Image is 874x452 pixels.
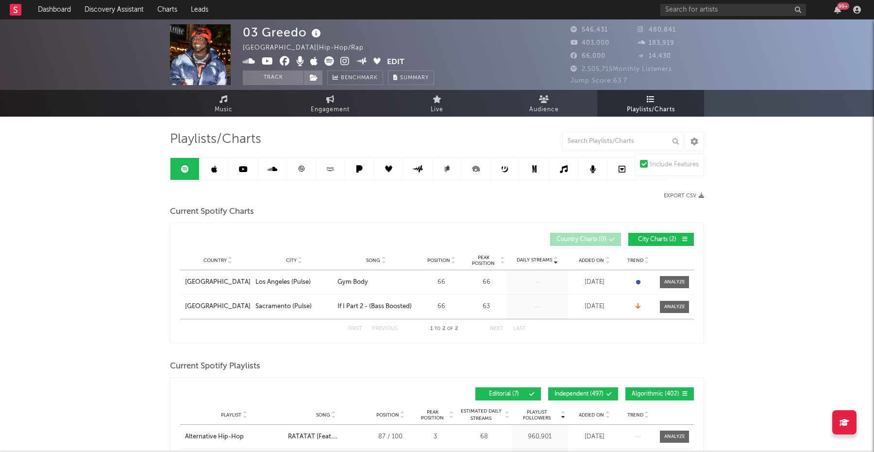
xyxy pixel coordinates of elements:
span: Country Charts ( 0 ) [556,237,606,243]
div: 66 [468,278,504,287]
a: Audience [490,90,597,117]
a: Engagement [277,90,384,117]
span: Daily Streams [517,257,552,264]
div: [GEOGRAPHIC_DATA] | Hip-Hop/Rap [243,42,375,54]
span: Peak Position [417,409,448,421]
span: 66,000 [571,53,605,59]
button: First [348,326,362,331]
div: 99 + [837,2,849,10]
div: 66 [420,302,463,312]
span: 403,000 [571,40,609,46]
div: 1 2 2 [417,323,471,335]
span: Audience [529,104,559,116]
button: Independent(497) [548,387,618,400]
span: Trend [627,258,643,263]
div: [DATE] [570,278,619,287]
div: 960,901 [514,432,565,442]
span: Position [427,258,450,263]
div: Include Features [650,159,699,171]
div: Sacramento (Pulse) [255,302,312,312]
button: 99+ [834,6,841,14]
span: Playlist Followers [514,409,559,421]
div: 68 [458,432,509,442]
span: Added On [579,258,604,263]
span: Country [203,258,227,263]
span: to [435,327,440,331]
span: 14,430 [638,53,671,59]
span: Benchmark [341,72,378,84]
a: If I Part 2 - (Bass Boosted) [337,302,415,312]
div: Gym Body [337,278,368,287]
span: City [286,258,297,263]
span: Independent ( 497 ) [555,391,604,397]
span: 2,505,715 Monthly Listeners [571,66,672,72]
span: Playlists/Charts [170,134,261,145]
span: Summary [400,75,429,81]
span: Position [376,412,399,418]
a: Gym Body [337,278,415,287]
div: 63 [468,302,504,312]
div: [DATE] [570,302,619,312]
button: Export CSV [664,193,704,199]
span: Current Spotify Playlists [170,361,260,372]
div: 66 [420,278,463,287]
button: Summary [388,70,434,85]
span: Song [366,258,380,263]
span: Estimated Daily Streams [458,408,504,422]
div: Alternative Hip-Hop [185,432,244,442]
span: of [447,327,453,331]
div: RATATAT [Feat. [PERSON_NAME] & 03 Greedo] [288,432,364,442]
div: If I Part 2 - (Bass Boosted) [337,302,412,312]
a: Los Angeles (Pulse) [255,278,333,287]
div: 3 [417,432,454,442]
span: Engagement [311,104,350,116]
div: [DATE] [570,432,619,442]
span: Live [431,104,443,116]
button: Country Charts(0) [550,233,621,246]
div: 87 / 100 [369,432,412,442]
button: Algorithmic(402) [625,387,694,400]
div: Los Angeles (Pulse) [255,278,311,287]
a: [GEOGRAPHIC_DATA] [185,302,251,312]
button: Previous [372,326,398,331]
a: Sacramento (Pulse) [255,302,333,312]
div: 03 Greedo [243,24,323,40]
span: Jump Score: 63.7 [571,78,627,84]
a: Live [384,90,490,117]
span: Algorithmic ( 402 ) [632,391,679,397]
button: Edit [387,56,404,69]
button: Last [513,326,526,331]
a: Music [170,90,277,117]
a: Playlists/Charts [597,90,704,117]
span: 546,431 [571,27,608,33]
button: Next [490,326,504,331]
button: Editorial(7) [475,387,541,400]
span: City Charts ( 2 ) [635,237,679,243]
span: Playlists/Charts [627,104,675,116]
a: [GEOGRAPHIC_DATA] [185,278,251,287]
span: Trend [627,412,643,418]
input: Search Playlists/Charts [562,132,684,151]
span: Added On [579,412,604,418]
span: Editorial ( 7 ) [482,391,526,397]
a: Benchmark [327,70,383,85]
input: Search for artists [660,4,806,16]
span: 480,841 [638,27,676,33]
span: Peak Position [468,255,499,266]
span: Music [215,104,233,116]
span: Playlist [221,412,241,418]
button: Track [243,70,303,85]
span: Current Spotify Charts [170,206,254,218]
span: Song [316,412,330,418]
a: Alternative Hip-Hop [185,432,283,442]
button: City Charts(2) [628,233,694,246]
span: 183,919 [638,40,674,46]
